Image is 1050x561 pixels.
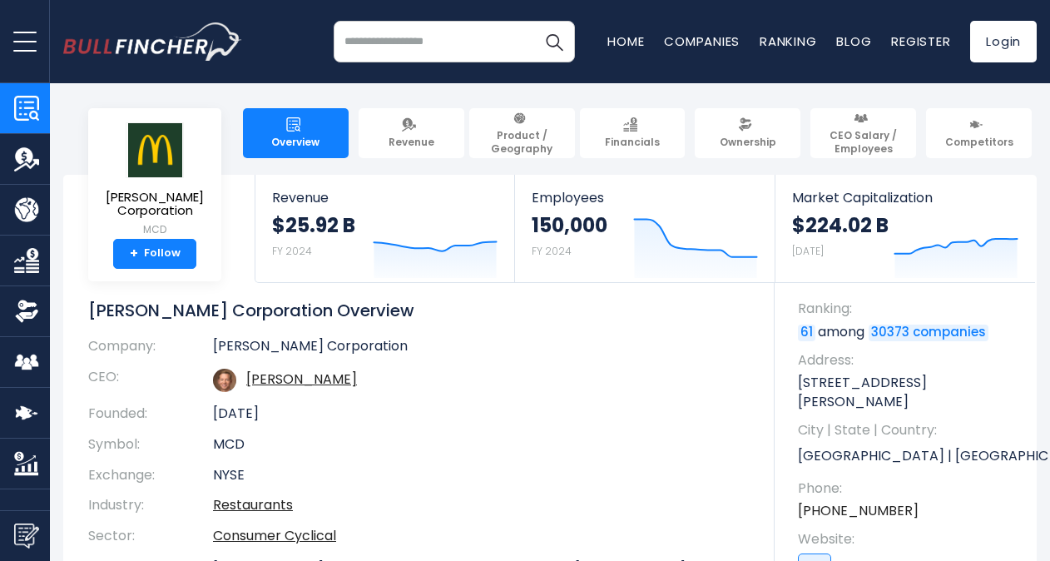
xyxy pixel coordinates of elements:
small: [DATE] [792,244,824,258]
span: CEO Salary / Employees [818,129,909,155]
span: City | State | Country: [798,421,1020,439]
small: MCD [102,222,208,237]
span: Ranking: [798,300,1020,318]
button: Search [533,21,575,62]
strong: $224.02 B [792,212,889,238]
span: Website: [798,530,1020,549]
a: ceo [246,370,357,389]
strong: $25.92 B [272,212,355,238]
a: 30373 companies [869,325,988,341]
a: Home [607,32,644,50]
span: Ownership [720,136,776,149]
th: Exchange: [88,460,213,491]
img: Ownership [14,299,39,324]
a: Revenue [359,108,464,158]
th: Founded: [88,399,213,429]
th: Sector: [88,521,213,552]
th: CEO: [88,362,213,399]
span: Phone: [798,479,1020,498]
a: [PERSON_NAME] Corporation MCD [101,122,209,239]
img: bullfincher logo [63,22,242,61]
h1: [PERSON_NAME] Corporation Overview [88,300,750,321]
th: Symbol: [88,429,213,460]
span: Revenue [389,136,434,149]
span: Revenue [272,190,498,206]
span: Market Capitalization [792,190,1018,206]
span: Financials [605,136,660,149]
span: Competitors [945,136,1013,149]
a: Market Capitalization $224.02 B [DATE] [775,175,1035,282]
p: [STREET_ADDRESS][PERSON_NAME] [798,374,1020,411]
th: Company: [88,338,213,362]
a: Blog [836,32,871,50]
a: Competitors [926,108,1032,158]
strong: + [130,246,138,261]
a: Restaurants [213,495,293,514]
th: Industry: [88,490,213,521]
a: CEO Salary / Employees [810,108,916,158]
a: Product / Geography [469,108,575,158]
a: +Follow [113,239,196,269]
a: Register [891,32,950,50]
a: 61 [798,325,815,341]
p: among [798,323,1020,341]
a: Consumer Cyclical [213,526,336,545]
a: Companies [664,32,740,50]
a: Ownership [695,108,800,158]
td: NYSE [213,460,750,491]
a: Financials [580,108,686,158]
p: [GEOGRAPHIC_DATA] | [GEOGRAPHIC_DATA] | US [798,444,1020,469]
strong: 150,000 [532,212,607,238]
td: [PERSON_NAME] Corporation [213,338,750,362]
small: FY 2024 [532,244,572,258]
a: Ranking [760,32,816,50]
span: Product / Geography [477,129,567,155]
td: [DATE] [213,399,750,429]
span: [PERSON_NAME] Corporation [102,191,208,218]
td: MCD [213,429,750,460]
a: Overview [243,108,349,158]
span: Address: [798,351,1020,370]
span: Overview [271,136,319,149]
a: [PHONE_NUMBER] [798,502,919,520]
small: FY 2024 [272,244,312,258]
a: Revenue $25.92 B FY 2024 [255,175,514,282]
a: Login [970,21,1037,62]
img: chris-kempczinski.jpg [213,369,236,392]
a: Go to homepage [63,22,242,61]
a: Employees 150,000 FY 2024 [515,175,774,282]
span: Employees [532,190,757,206]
